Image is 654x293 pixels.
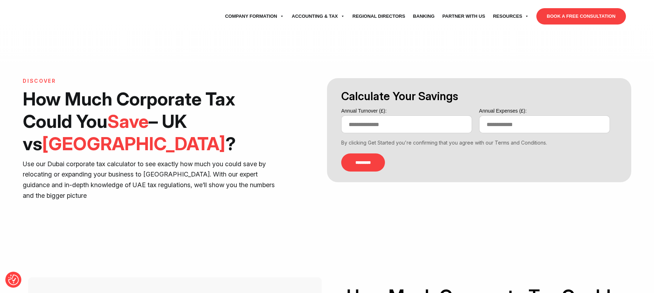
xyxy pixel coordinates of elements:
[107,110,149,132] span: Save
[23,159,284,201] p: Use our Dubai corporate tax calculator to see exactly how much you could save by relocating or ex...
[23,88,284,155] h1: How Much Corporate Tax Could You – UK vs ?
[221,6,288,26] a: Company Formation
[349,6,409,26] a: Regional Directors
[23,78,284,84] h6: Discover
[439,6,489,26] a: Partner with Us
[489,6,533,26] a: Resources
[42,133,225,154] span: [GEOGRAPHIC_DATA]
[288,6,349,26] a: Accounting & Tax
[409,6,439,26] a: Banking
[341,139,617,146] div: By clicking Get Started you're confirming that you agree with our Terms and Conditions.
[341,107,472,115] label: Annual Turnover (£):
[536,8,626,25] a: BOOK A FREE CONSULTATION
[479,107,610,115] label: Annual Expenses (£):
[8,275,19,285] button: Consent Preferences
[8,275,19,285] img: Revisit consent button
[28,7,81,25] img: svg+xml;nitro-empty-id=MTU1OjExNQ==-1;base64,PHN2ZyB2aWV3Qm94PSIwIDAgNzU4IDI1MSIgd2lkdGg9Ijc1OCIg...
[341,89,617,104] h3: Calculate Your Savings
